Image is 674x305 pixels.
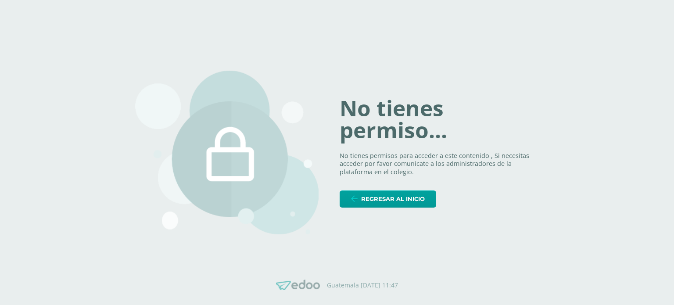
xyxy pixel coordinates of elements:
p: Guatemala [DATE] 11:47 [327,281,398,289]
span: Regresar al inicio [361,191,425,207]
a: Regresar al inicio [340,190,436,208]
h1: No tienes permiso... [340,97,539,141]
p: No tienes permisos para acceder a este contenido , Si necesitas acceder por favor comunicate a lo... [340,152,539,176]
img: Edoo [276,280,320,291]
img: 403.png [135,71,319,235]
